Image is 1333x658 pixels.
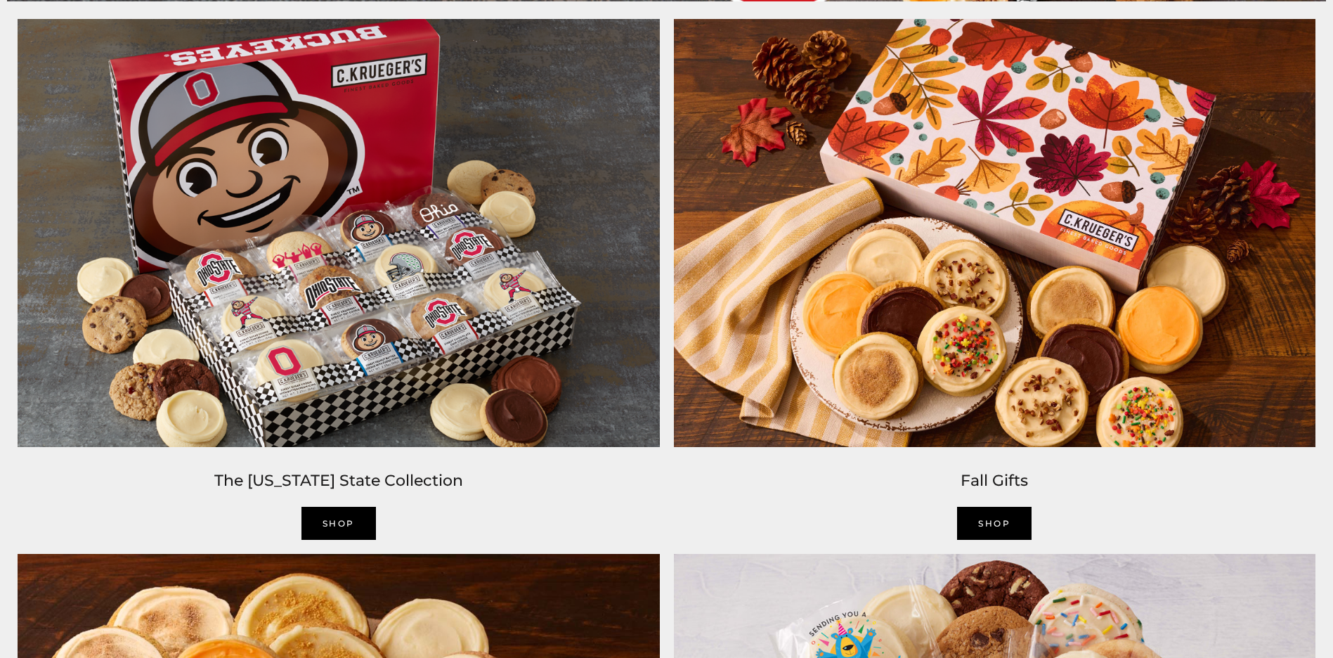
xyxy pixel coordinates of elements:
img: C.Krueger’s image [667,12,1323,454]
a: Shop [301,507,376,540]
a: SHOP [957,507,1032,540]
h2: The [US_STATE] State Collection [18,468,660,493]
h2: Fall Gifts [674,468,1316,493]
img: C.Krueger’s image [11,12,667,454]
